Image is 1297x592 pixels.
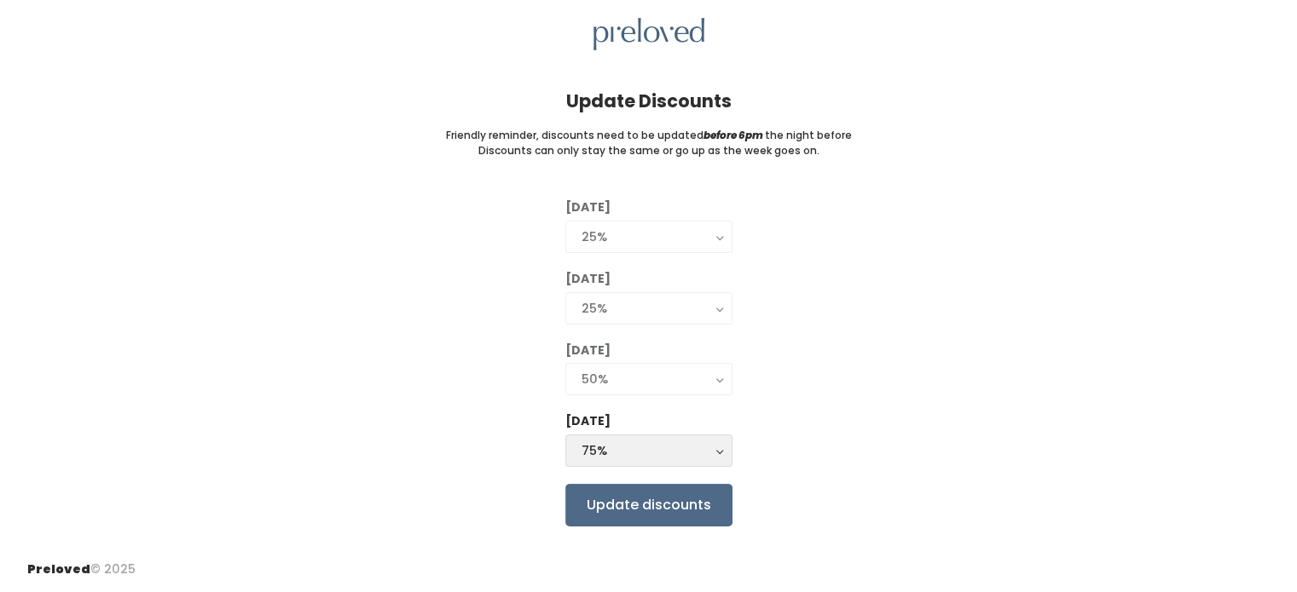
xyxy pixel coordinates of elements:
[582,227,716,246] div: 25%
[565,434,732,467] button: 75%
[582,370,716,388] div: 50%
[566,91,732,111] h4: Update Discounts
[565,221,732,253] button: 25%
[593,18,704,51] img: preloved logo
[565,484,732,526] input: Update discounts
[565,292,732,325] button: 25%
[565,198,611,216] label: [DATE]
[27,560,90,578] span: Preloved
[478,143,819,158] small: Discounts can only stay the same or go up as the week goes on.
[565,363,732,395] button: 50%
[565,270,611,288] label: [DATE]
[446,128,852,143] small: Friendly reminder, discounts need to be updated the night before
[565,412,611,430] label: [DATE]
[582,441,716,460] div: 75%
[27,547,136,578] div: © 2025
[704,128,763,142] i: before 6pm
[565,342,611,359] label: [DATE]
[582,299,716,318] div: 25%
